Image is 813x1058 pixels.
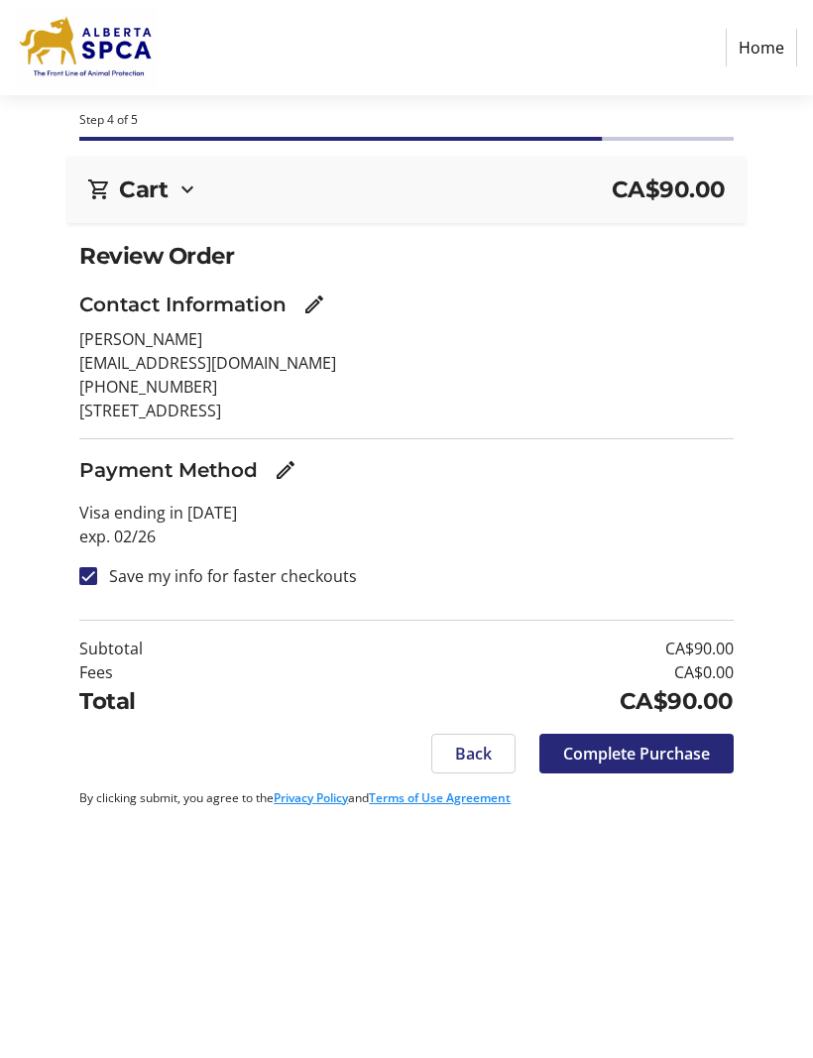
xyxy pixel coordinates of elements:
[266,450,305,490] button: Edit Payment Method
[87,173,725,206] div: CartCA$90.00
[612,173,726,206] span: CA$90.00
[313,637,734,660] td: CA$90.00
[79,399,733,422] p: [STREET_ADDRESS]
[79,111,733,129] div: Step 4 of 5
[726,29,797,66] a: Home
[563,742,710,765] span: Complete Purchase
[79,290,287,319] h3: Contact Information
[369,789,511,806] a: Terms of Use Agreement
[455,742,492,765] span: Back
[79,789,733,807] p: By clicking submit, you agree to the and
[79,501,733,548] p: Visa ending in [DATE] exp. 02/26
[431,734,516,773] button: Back
[79,637,313,660] td: Subtotal
[79,239,733,273] h2: Review Order
[119,173,168,206] h2: Cart
[79,351,733,375] p: [EMAIL_ADDRESS][DOMAIN_NAME]
[16,8,157,87] img: Alberta SPCA's Logo
[79,375,733,399] p: [PHONE_NUMBER]
[294,285,334,324] button: Edit Contact Information
[97,564,357,588] label: Save my info for faster checkouts
[79,327,733,351] p: [PERSON_NAME]
[313,684,734,718] td: CA$90.00
[539,734,734,773] button: Complete Purchase
[79,684,313,718] td: Total
[313,660,734,684] td: CA$0.00
[274,789,348,806] a: Privacy Policy
[79,455,258,485] h3: Payment Method
[79,660,313,684] td: Fees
